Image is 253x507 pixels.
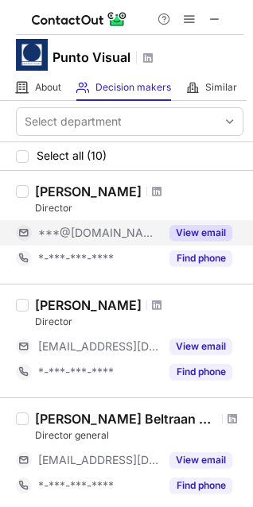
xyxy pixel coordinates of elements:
button: Reveal Button [169,452,232,468]
div: Director general [35,428,243,443]
span: [EMAIL_ADDRESS][DOMAIN_NAME] [38,453,160,467]
div: [PERSON_NAME] [35,297,142,313]
button: Reveal Button [169,478,232,493]
div: Director [35,201,243,215]
span: About [35,81,61,94]
h1: Punto Visual [53,48,130,67]
span: Decision makers [95,81,171,94]
button: Reveal Button [169,250,232,266]
span: ***@[DOMAIN_NAME] [38,226,160,240]
div: Director [35,315,243,329]
img: c8eaa9a31f3702839b7c594b933b3e0b [16,39,48,71]
div: Select department [25,114,122,130]
span: Select all (10) [37,149,107,162]
div: [PERSON_NAME] [35,184,142,199]
div: [PERSON_NAME] Beltraan G [PERSON_NAME] [35,411,217,427]
span: [EMAIL_ADDRESS][DOMAIN_NAME] [38,339,160,354]
button: Reveal Button [169,364,232,380]
img: ContactOut v5.3.10 [32,10,127,29]
button: Reveal Button [169,339,232,354]
button: Reveal Button [169,225,232,241]
span: Similar [205,81,237,94]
